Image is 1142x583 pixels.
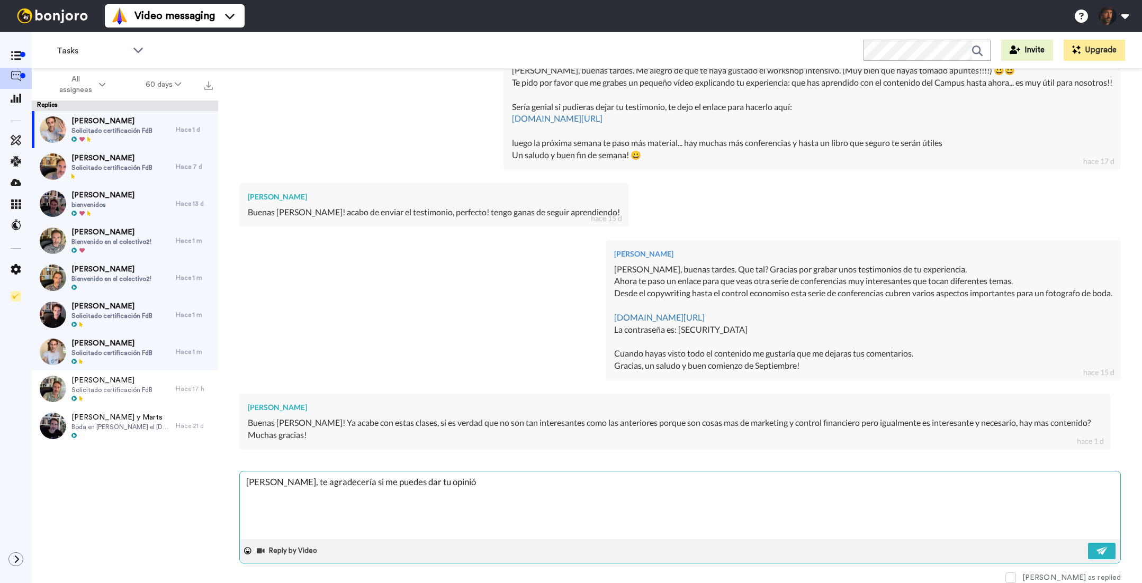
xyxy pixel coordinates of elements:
div: Hace 1 m [176,236,213,245]
textarea: [PERSON_NAME], te agradecería si me puedes dar tu opini´ [240,471,1120,539]
img: 9fb4516d-fe29-45ae-80c4-76c673d8d575-thumb.jpg [40,116,66,143]
div: Hace 1 m [176,311,213,319]
a: [PERSON_NAME]Bienvenido en el colectivo2!Hace 1 m [32,222,218,259]
span: [PERSON_NAME] y Marts [71,412,170,423]
span: Solicitado certificación FdB [71,163,152,172]
div: hace 17 d [1083,156,1114,167]
span: Video messaging [134,8,215,23]
div: Hace 1 m [176,274,213,282]
div: hace 15 d [1083,367,1114,378]
div: hace 1 d [1077,436,1104,447]
a: [PERSON_NAME]Solicitado certificación FdBHace 1 m [32,296,218,333]
a: [PERSON_NAME]Solicitado certificación FdBHace 1 m [32,333,218,370]
img: vm-color.svg [111,7,128,24]
img: send-white.svg [1096,546,1108,555]
span: [PERSON_NAME] [71,227,151,238]
img: 634a6568-9ea4-4647-9d25-9272ea441ac7-thumb.jpg [40,413,66,439]
div: Hace 13 d [176,199,213,208]
span: bienvenidos [71,201,134,209]
span: [PERSON_NAME] [71,301,152,312]
img: 5d8232d3-88fa-4170-b255-6b8d9665c586-thumb.jpg [40,339,66,365]
button: 60 days [125,75,201,94]
span: Tasks [57,44,128,57]
img: 4d40fe9f-106d-4c5e-a975-0c7c8ec4a466-thumb.jpg [40,153,66,180]
div: [PERSON_NAME] [614,249,1112,259]
div: Hace 1 m [176,348,213,356]
img: Checklist.svg [11,291,21,302]
div: Hace 17 h [176,385,213,393]
a: [PERSON_NAME] y MartsBoda en [PERSON_NAME] el [DATE]Hace 21 d [32,407,218,444]
div: [PERSON_NAME] [248,402,1102,413]
span: Bienvenido en el colectivo2! [71,275,151,283]
span: [PERSON_NAME] [71,190,134,201]
button: Reply by Video [256,543,320,559]
img: 8cfd27fc-20aa-4c6e-b48b-d3b5c96c05fa-thumb.jpg [40,190,66,217]
button: All assignees [34,70,125,99]
a: [DOMAIN_NAME][URL] [614,312,705,322]
span: Bienvenido en el colectivo2! [71,238,151,246]
img: b7f9575d-de6d-4c38-a383-992da0d8a27d-thumb.jpg [40,376,66,402]
div: [PERSON_NAME] as replied [1022,572,1121,583]
a: [DOMAIN_NAME][URL] [512,113,603,123]
img: 40a4e510-ce81-47e7-81f3-88b1aa1984d2-thumb.jpg [40,265,66,291]
a: [PERSON_NAME]Solicitado certificación FdBHace 1 d [32,111,218,148]
span: Solicitado certificación FdB [71,126,152,135]
span: Solicitado certificación FdB [71,386,152,394]
button: Invite [1001,40,1053,61]
span: [PERSON_NAME] [71,338,152,349]
button: Export all results that match these filters now. [201,77,216,93]
span: [PERSON_NAME] [71,264,151,275]
img: bj-logo-header-white.svg [13,8,92,23]
img: bce5ef24-6920-4fc3-a3d6-808e6f93f7a1-thumb.jpg [40,227,66,254]
div: Replies [32,101,218,111]
div: [PERSON_NAME], buenas tardes. Me alegro de que te haya gustado el workshop intensivo. (Muy bien q... [512,65,1112,161]
div: [PERSON_NAME] [248,192,620,202]
div: hace 15 d [591,213,622,224]
span: [PERSON_NAME] [71,116,152,126]
div: Buenas [PERSON_NAME]! Ya acabe con estas clases, si es verdad que no son tan interesantes como la... [248,417,1102,441]
div: Hace 7 d [176,162,213,171]
span: [PERSON_NAME] [71,153,152,163]
a: [PERSON_NAME]Bienvenido en el colectivo2!Hace 1 m [32,259,218,296]
span: Boda en [PERSON_NAME] el [DATE] [71,423,170,431]
a: [PERSON_NAME]bienvenidosHace 13 d [32,185,218,222]
a: [PERSON_NAME]Solicitado certificación FdBHace 7 d [32,148,218,185]
div: [PERSON_NAME], buenas tardes. Que tal? Gracias por grabar unos testimonios de tu experiencia. Aho... [614,263,1112,372]
span: [PERSON_NAME] [71,375,152,386]
button: Upgrade [1064,40,1125,61]
div: Buenas [PERSON_NAME]! acabo de enviar el testimonio, perfecto! tengo ganas de seguir aprendiendo! [248,206,620,218]
img: export.svg [204,81,213,90]
span: Solicitado certificación FdB [71,312,152,320]
img: feb29671-45fb-4ae6-bdb6-ed9c08f7e3e3-thumb.jpg [40,302,66,328]
span: Solicitado certificación FdB [71,349,152,357]
div: Hace 21 d [176,422,213,430]
a: [PERSON_NAME]Solicitado certificación FdBHace 17 h [32,370,218,407]
div: Hace 1 d [176,125,213,134]
span: All assignees [54,74,97,95]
